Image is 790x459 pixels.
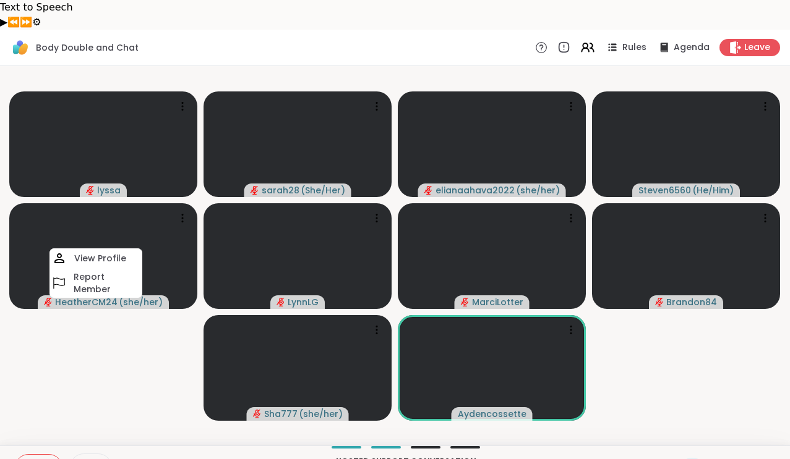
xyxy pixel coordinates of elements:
[55,296,118,308] span: HeatherCM24
[674,41,710,54] span: Agenda
[472,296,523,308] span: MarciLotter
[86,186,95,195] span: audio-muted
[461,298,470,306] span: audio-muted
[458,408,526,420] span: Aydencossette
[744,41,770,54] span: Leave
[516,184,560,196] span: ( she/her )
[301,184,345,196] span: ( She/Her )
[692,184,734,196] span: ( He/Him )
[655,298,664,306] span: audio-muted
[44,298,53,306] span: audio-muted
[20,15,32,30] button: Forward
[74,252,126,264] h4: View Profile
[7,15,20,30] button: Previous
[10,37,31,58] img: ShareWell Logomark
[36,41,139,54] span: Body Double and Chat
[288,296,319,308] span: LynnLG
[32,15,41,30] button: Settings
[253,410,262,418] span: audio-muted
[119,296,163,308] span: ( she/her )
[262,184,299,196] span: sarah28
[622,41,646,54] span: Rules
[277,298,285,306] span: audio-muted
[264,408,298,420] span: Sha777
[251,186,259,195] span: audio-muted
[424,186,433,195] span: audio-muted
[666,296,717,308] span: Brandon84
[436,184,515,196] span: elianaahava2022
[299,408,343,420] span: ( she/her )
[638,184,691,196] span: Steven6560
[74,271,140,295] h4: Report Member
[97,184,121,196] span: lyssa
